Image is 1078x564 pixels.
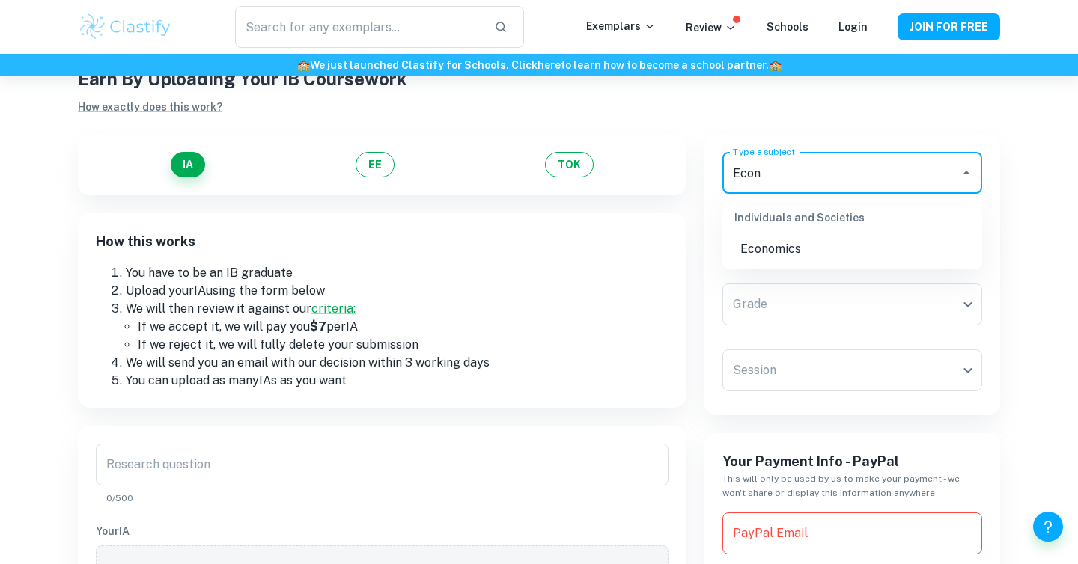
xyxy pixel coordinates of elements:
input: What did your IA investigate? [96,444,669,485]
img: Clastify logo [78,12,173,42]
p: Exemplars [586,18,656,34]
h1: Earn By Uploading Your IB Coursework [78,65,1000,92]
h6: Your Payment Info - PayPal [722,451,982,472]
a: criteria: [311,301,356,316]
h6: How this works [96,231,669,264]
p: Your IA [96,523,669,539]
a: here [538,59,561,71]
li: We will send you an email with our decision within 3 working days [126,354,669,372]
label: Type a subject [733,145,795,158]
li: If we accept it, we will pay you per IA [138,318,669,336]
li: Economics [722,236,982,263]
b: $7 [310,319,326,334]
button: JOIN FOR FREE [898,13,1000,40]
button: EE [356,152,395,177]
p: Review [686,19,737,36]
li: You have to be an IB graduate [126,264,669,282]
span: 🏫 [769,59,782,71]
div: Individuals and Societies [722,200,982,236]
p: 0/500 [106,491,658,505]
a: Schools [767,21,808,33]
button: Help and Feedback [1033,512,1063,542]
h6: We just launched Clastify for Schools. Click to learn how to become a school partner. [3,57,1075,73]
a: Login [838,21,868,33]
span: 🏫 [297,59,310,71]
h6: This will only be used by us to make your payment - we won't share or display this information an... [722,472,982,500]
li: We will then review it against our [126,300,669,318]
button: Close [956,162,977,183]
li: Upload your IA using the form below [126,282,669,300]
button: IA [171,152,205,177]
input: We'll contact you here [722,512,982,554]
li: If we reject it, we will fully delete your submission [138,336,669,354]
li: You can upload as many IA s as you want [126,372,669,390]
button: TOK [545,152,594,177]
a: How exactly does this work? [78,101,222,113]
input: Search for any exemplars... [235,6,482,48]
